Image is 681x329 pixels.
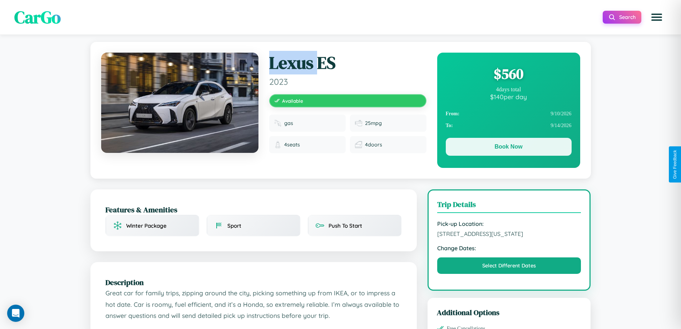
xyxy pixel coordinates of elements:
[269,76,426,87] span: 2023
[446,122,453,129] strong: To:
[437,199,581,213] h3: Trip Details
[227,222,241,229] span: Sport
[437,307,582,318] h3: Additional Options
[672,150,677,179] div: Give Feedback
[355,141,362,148] img: Doors
[365,141,382,148] span: 4 doors
[619,14,636,20] span: Search
[274,141,281,148] img: Seats
[437,257,581,274] button: Select Different Dates
[101,53,258,153] img: Lexus ES 2023
[14,5,61,29] span: CarGo
[105,287,402,321] p: Great car for family trips, zipping around the city, picking something up from IKEA, or to impres...
[105,277,402,287] h2: Description
[603,11,641,24] button: Search
[446,64,572,83] div: $ 560
[284,120,293,126] span: gas
[355,120,362,127] img: Fuel efficiency
[274,120,281,127] img: Fuel type
[446,93,572,101] div: $ 140 per day
[7,305,24,322] div: Open Intercom Messenger
[437,220,581,227] strong: Pick-up Location:
[446,120,572,131] div: 9 / 14 / 2026
[329,222,362,229] span: Push To Start
[446,138,572,156] button: Book Now
[105,204,402,215] h2: Features & Amenities
[365,120,382,126] span: 25 mpg
[647,7,667,27] button: Open menu
[284,141,300,148] span: 4 seats
[282,98,303,104] span: Available
[437,245,581,252] strong: Change Dates:
[269,53,426,73] h1: Lexus ES
[446,86,572,93] div: 4 days total
[437,230,581,237] span: [STREET_ADDRESS][US_STATE]
[446,111,460,117] strong: From:
[446,108,572,120] div: 9 / 10 / 2026
[126,222,167,229] span: Winter Package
